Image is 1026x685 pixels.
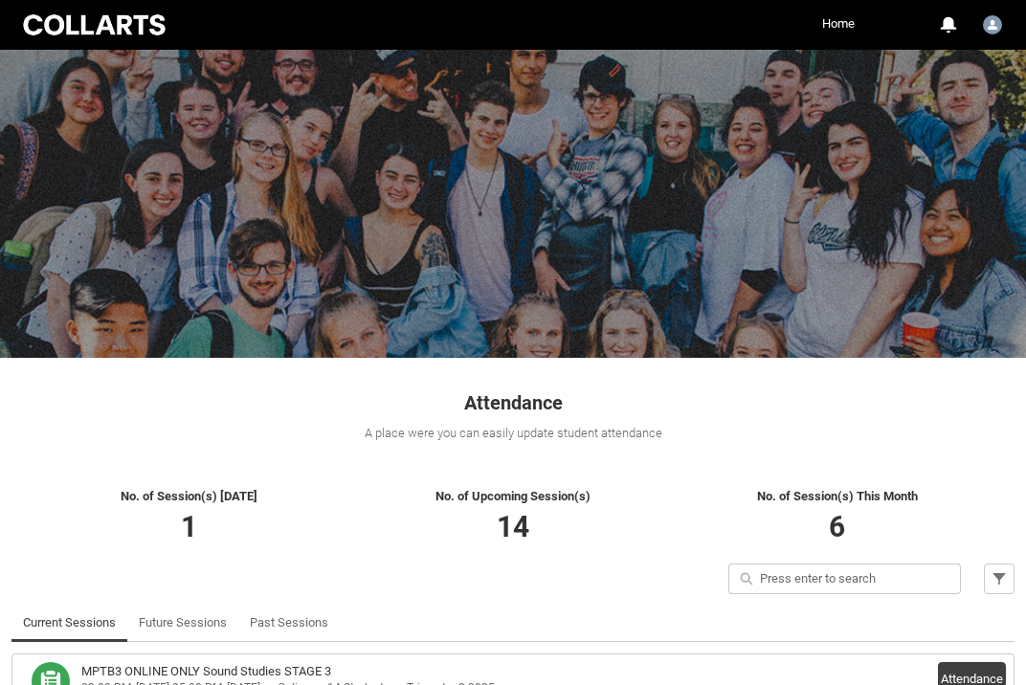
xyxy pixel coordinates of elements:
span: No. of Session(s) This Month [757,489,918,503]
button: User Profile Faculty.mhewes [978,8,1007,38]
li: Past Sessions [238,604,340,642]
span: 1 [181,510,197,543]
h3: MPTB3 ONLINE ONLY Sound Studies STAGE 3 [81,662,331,681]
div: A place were you can easily update student attendance [11,424,1015,443]
a: Past Sessions [250,604,328,642]
span: 6 [829,510,845,543]
a: Current Sessions [23,604,116,642]
span: No. of Session(s) [DATE] [121,489,257,503]
a: Future Sessions [139,604,227,642]
span: No. of Upcoming Session(s) [435,489,591,503]
img: Faculty.mhewes [983,15,1002,34]
span: 14 [497,510,529,543]
li: Future Sessions [127,604,238,642]
input: Press enter to search [728,563,961,594]
li: Current Sessions [11,604,127,642]
button: Filter [984,563,1015,594]
span: Attendance [464,391,563,414]
a: Home [817,10,859,38]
